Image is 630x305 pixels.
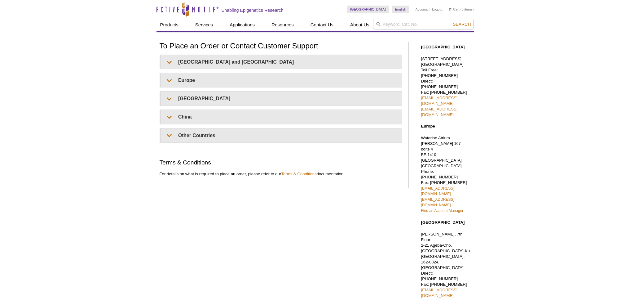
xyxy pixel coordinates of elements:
[449,6,474,13] li: (0 items)
[421,209,464,213] a: Find an Account Manager
[453,22,471,27] span: Search
[392,6,409,13] a: English
[421,56,471,118] p: [STREET_ADDRESS] [GEOGRAPHIC_DATA] Toll Free: [PHONE_NUMBER] Direct: [PHONE_NUMBER] Fax: [PHONE_N...
[161,110,402,124] summary: China
[449,7,460,11] a: Cart
[421,231,471,298] p: [PERSON_NAME], 7th Floor 2-21 Ageba-Cho, [GEOGRAPHIC_DATA]-Ku [GEOGRAPHIC_DATA], 162-0824, [GEOGR...
[421,107,458,117] a: [EMAIL_ADDRESS][DOMAIN_NAME]
[161,128,402,142] summary: Other Countries
[421,45,465,49] strong: [GEOGRAPHIC_DATA]
[347,6,389,13] a: [GEOGRAPHIC_DATA]
[226,19,258,31] a: Applications
[161,73,402,87] summary: Europe
[416,7,428,11] a: Account
[161,55,402,69] summary: [GEOGRAPHIC_DATA] and [GEOGRAPHIC_DATA]
[421,186,454,196] a: [EMAIL_ADDRESS][DOMAIN_NAME]
[421,96,458,106] a: [EMAIL_ADDRESS][DOMAIN_NAME]
[268,19,297,31] a: Resources
[373,19,474,29] input: Keyword, Cat. No.
[421,141,464,168] span: [PERSON_NAME] 167 – boîte 4 BE-1410 [GEOGRAPHIC_DATA], [GEOGRAPHIC_DATA]
[421,135,471,213] p: Waterloo Atrium Phone: [PHONE_NUMBER] Fax: [PHONE_NUMBER]
[281,172,316,176] a: Terms & Conditions
[451,21,473,27] button: Search
[192,19,217,31] a: Services
[421,288,458,298] a: [EMAIL_ADDRESS][DOMAIN_NAME]
[222,7,284,13] h2: Enabling Epigenetics Research
[156,19,182,31] a: Products
[421,220,465,225] strong: [GEOGRAPHIC_DATA]
[430,6,430,13] li: |
[160,158,402,167] h2: Terms & Conditions
[160,42,402,51] h1: To Place an Order or Contact Customer Support
[346,19,373,31] a: About Us
[160,171,402,177] p: For details on what is required to place an order, please refer to our documentation.
[421,124,435,128] strong: Europe
[421,197,454,207] a: [EMAIL_ADDRESS][DOMAIN_NAME]
[307,19,337,31] a: Contact Us
[449,7,452,11] img: Your Cart
[161,92,402,105] summary: [GEOGRAPHIC_DATA]
[432,7,443,11] a: Logout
